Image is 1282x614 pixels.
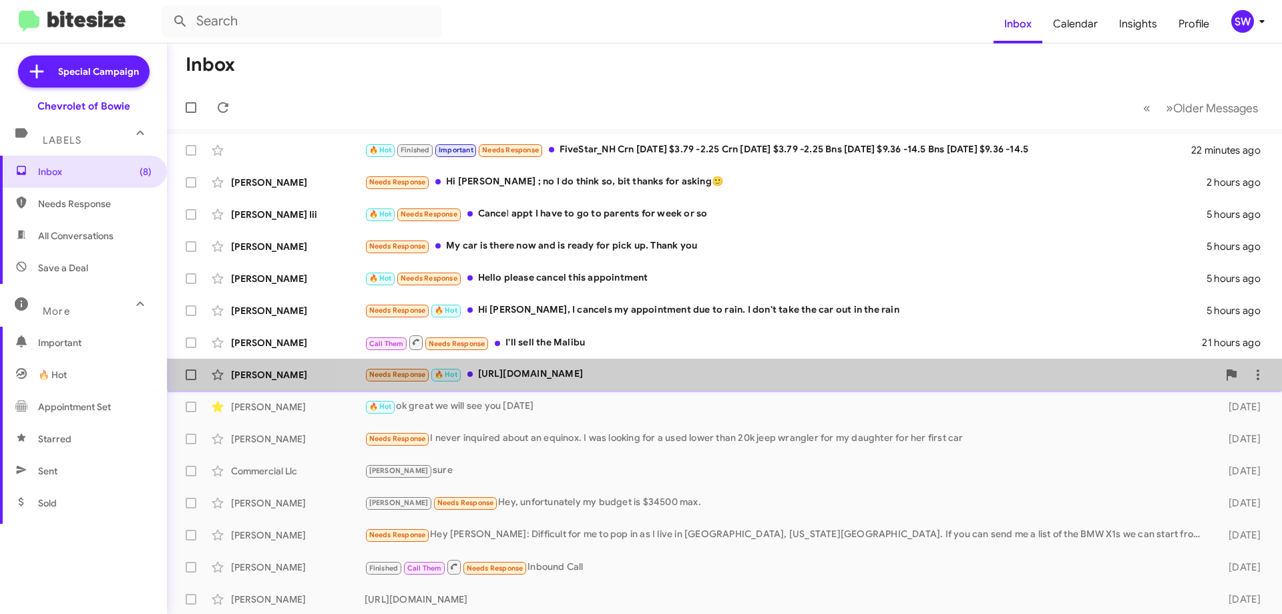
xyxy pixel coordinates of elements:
[38,464,57,478] span: Sent
[437,498,494,507] span: Needs Response
[365,206,1207,222] div: Cancel appt I have to go to parents for week or so
[1158,94,1266,122] button: Next
[369,242,426,251] span: Needs Response
[365,303,1207,318] div: Hi [PERSON_NAME], I cancels my appointment due to rain. I don't take the car out in the rain
[369,564,399,573] span: Finished
[429,339,485,348] span: Needs Response
[1207,528,1271,542] div: [DATE]
[994,5,1042,43] a: Inbox
[365,334,1202,351] div: I'll sell the Malibu
[1207,272,1271,285] div: 5 hours ago
[38,197,152,210] span: Needs Response
[140,165,152,178] span: (8)
[1108,5,1168,43] a: Insights
[1191,144,1271,157] div: 22 minutes ago
[439,146,473,154] span: Important
[1207,304,1271,317] div: 5 hours ago
[231,176,365,189] div: [PERSON_NAME]
[1207,208,1271,221] div: 5 hours ago
[369,339,404,348] span: Call Them
[231,304,365,317] div: [PERSON_NAME]
[435,370,457,379] span: 🔥 Hot
[401,210,457,218] span: Needs Response
[369,530,426,539] span: Needs Response
[401,274,457,283] span: Needs Response
[38,229,114,243] span: All Conversations
[369,274,392,283] span: 🔥 Hot
[1135,94,1158,122] button: Previous
[231,400,365,414] div: [PERSON_NAME]
[38,400,111,414] span: Appointment Set
[43,305,70,317] span: More
[435,306,457,315] span: 🔥 Hot
[365,239,1207,254] div: My car is there now and is ready for pick up. Thank you
[231,593,365,606] div: [PERSON_NAME]
[1220,10,1267,33] button: SW
[1042,5,1108,43] a: Calendar
[369,146,392,154] span: 🔥 Hot
[1207,561,1271,574] div: [DATE]
[369,210,392,218] span: 🔥 Hot
[369,370,426,379] span: Needs Response
[231,528,365,542] div: [PERSON_NAME]
[162,5,442,37] input: Search
[231,496,365,510] div: [PERSON_NAME]
[18,55,150,88] a: Special Campaign
[38,336,152,349] span: Important
[38,496,57,510] span: Sold
[1202,336,1271,349] div: 21 hours ago
[482,146,539,154] span: Needs Response
[369,402,392,411] span: 🔥 Hot
[1207,176,1271,189] div: 2 hours ago
[365,559,1207,575] div: Inbound Call
[231,272,365,285] div: [PERSON_NAME]
[1231,10,1254,33] div: SW
[1207,400,1271,414] div: [DATE]
[231,208,365,221] div: [PERSON_NAME] Iii
[365,593,1207,606] div: [URL][DOMAIN_NAME]
[1143,100,1150,116] span: «
[38,165,152,178] span: Inbox
[365,527,1207,543] div: Hey [PERSON_NAME]: Difficult for me to pop in as I live in [GEOGRAPHIC_DATA], [US_STATE][GEOGRAPH...
[231,432,365,446] div: [PERSON_NAME]
[467,564,523,573] span: Needs Response
[43,134,81,146] span: Labels
[369,434,426,443] span: Needs Response
[365,142,1191,158] div: FiveStar_NH Crn [DATE] $3.79 -2.25 Crn [DATE] $3.79 -2.25 Bns [DATE] $9.36 -14.5 Bns [DATE] $9.36...
[369,306,426,315] span: Needs Response
[369,466,429,475] span: [PERSON_NAME]
[369,178,426,186] span: Needs Response
[369,498,429,507] span: [PERSON_NAME]
[401,146,430,154] span: Finished
[407,564,442,573] span: Call Them
[231,561,365,574] div: [PERSON_NAME]
[38,368,67,381] span: 🔥 Hot
[231,336,365,349] div: [PERSON_NAME]
[365,495,1207,510] div: Hey, unfortunately my budget is $34500 max.
[38,261,88,275] span: Save a Deal
[1207,240,1271,253] div: 5 hours ago
[1207,432,1271,446] div: [DATE]
[186,54,235,75] h1: Inbox
[1168,5,1220,43] a: Profile
[231,464,365,478] div: Commercial Llc
[38,432,71,446] span: Starred
[231,368,365,381] div: [PERSON_NAME]
[365,271,1207,286] div: Hello please cancel this appointment
[365,174,1207,190] div: Hi [PERSON_NAME] ; no I do think so, bit thanks for asking🙂
[37,100,130,113] div: Chevrolet of Bowie
[1173,101,1258,116] span: Older Messages
[1207,464,1271,478] div: [DATE]
[1207,496,1271,510] div: [DATE]
[365,431,1207,446] div: I never inquired about an equinox. I was looking for a used lower than 20k jeep wrangler for my d...
[1166,100,1173,116] span: »
[231,240,365,253] div: [PERSON_NAME]
[365,367,1218,382] div: [URL][DOMAIN_NAME]
[1207,593,1271,606] div: [DATE]
[365,463,1207,478] div: sure
[1136,94,1266,122] nav: Page navigation example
